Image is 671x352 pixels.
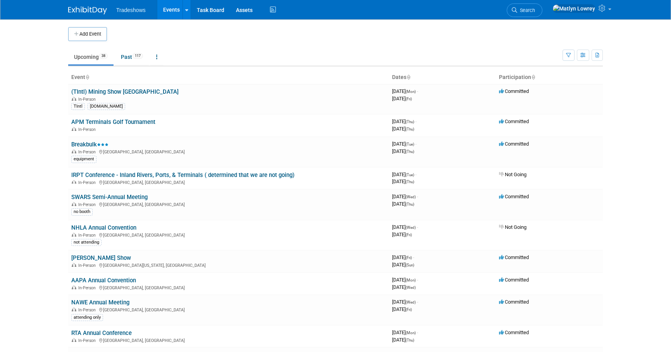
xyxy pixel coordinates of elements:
a: APM Terminals Golf Tournament [71,118,155,125]
div: [GEOGRAPHIC_DATA], [GEOGRAPHIC_DATA] [71,201,386,207]
span: [DATE] [392,118,416,124]
span: - [417,194,418,199]
span: (Wed) [406,225,416,230]
div: equipment [71,156,96,163]
span: (Sun) [406,263,414,267]
span: [DATE] [392,277,418,283]
span: [DATE] [392,126,414,132]
span: Committed [499,194,529,199]
span: [DATE] [392,224,418,230]
span: (Mon) [406,278,416,282]
div: [GEOGRAPHIC_DATA], [GEOGRAPHIC_DATA] [71,232,386,238]
span: - [413,254,414,260]
div: not attending [71,239,102,246]
span: Tradeshows [116,7,146,13]
div: [DOMAIN_NAME] [88,103,125,110]
span: (Wed) [406,285,416,290]
span: [DATE] [392,194,418,199]
span: (Tue) [406,173,414,177]
span: [DATE] [392,96,412,101]
span: - [415,141,416,147]
img: In-Person Event [72,97,76,101]
a: (TIntl) Mining Show [GEOGRAPHIC_DATA] [71,88,179,95]
span: Committed [499,254,529,260]
div: [GEOGRAPHIC_DATA], [GEOGRAPHIC_DATA] [71,179,386,185]
span: Committed [499,299,529,305]
span: [DATE] [392,330,418,335]
a: Past117 [115,50,149,64]
th: Dates [389,71,496,84]
span: [DATE] [392,232,412,237]
img: In-Person Event [72,202,76,206]
span: - [417,299,418,305]
span: (Fri) [406,233,412,237]
span: In-Person [78,285,98,290]
span: - [417,88,418,94]
span: (Thu) [406,180,414,184]
div: [GEOGRAPHIC_DATA], [GEOGRAPHIC_DATA] [71,148,386,155]
span: In-Person [78,307,98,313]
span: [DATE] [392,201,414,207]
span: (Thu) [406,120,414,124]
span: (Thu) [406,202,414,206]
span: Search [517,7,535,13]
a: Sort by Start Date [406,74,410,80]
a: AAPA Annual Convention [71,277,136,284]
span: (Wed) [406,300,416,304]
img: Matlyn Lowrey [552,4,595,13]
span: (Fri) [406,97,412,101]
a: NHLA Annual Convention [71,224,136,231]
img: In-Person Event [72,233,76,237]
a: SWARS Semi-Annual Meeting [71,194,148,201]
span: - [417,224,418,230]
div: [GEOGRAPHIC_DATA][US_STATE], [GEOGRAPHIC_DATA] [71,262,386,268]
span: [DATE] [392,141,416,147]
a: RTA Annual Conference [71,330,132,337]
th: Participation [496,71,603,84]
span: Not Going [499,224,526,230]
span: - [415,118,416,124]
span: - [415,172,416,177]
img: In-Person Event [72,180,76,184]
span: - [417,330,418,335]
span: [DATE] [392,88,418,94]
a: IRPT Conference - Inland Rivers, Ports, & Terminals ( determined that we are not going) [71,172,294,179]
span: In-Person [78,180,98,185]
span: (Thu) [406,127,414,131]
button: Add Event [68,27,107,41]
span: (Fri) [406,307,412,312]
span: Committed [499,330,529,335]
span: [DATE] [392,254,414,260]
span: 117 [132,53,143,59]
img: In-Person Event [72,307,76,311]
span: (Thu) [406,149,414,154]
span: In-Person [78,263,98,268]
span: In-Person [78,97,98,102]
span: - [417,277,418,283]
span: Committed [499,88,529,94]
img: In-Person Event [72,127,76,131]
span: Committed [499,277,529,283]
span: Not Going [499,172,526,177]
span: [DATE] [392,306,412,312]
img: In-Person Event [72,149,76,153]
a: Sort by Event Name [85,74,89,80]
span: (Fri) [406,256,412,260]
span: (Mon) [406,331,416,335]
span: Committed [499,118,529,124]
span: [DATE] [392,284,416,290]
div: TIntl [71,103,85,110]
a: Sort by Participation Type [531,74,535,80]
a: [PERSON_NAME] Show [71,254,131,261]
span: [DATE] [392,337,414,343]
a: Search [507,3,542,17]
div: no booth [71,208,93,215]
img: In-Person Event [72,263,76,267]
img: In-Person Event [72,338,76,342]
span: 38 [99,53,108,59]
span: (Thu) [406,338,414,342]
span: [DATE] [392,299,418,305]
div: [GEOGRAPHIC_DATA], [GEOGRAPHIC_DATA] [71,306,386,313]
span: (Wed) [406,195,416,199]
span: Committed [499,141,529,147]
